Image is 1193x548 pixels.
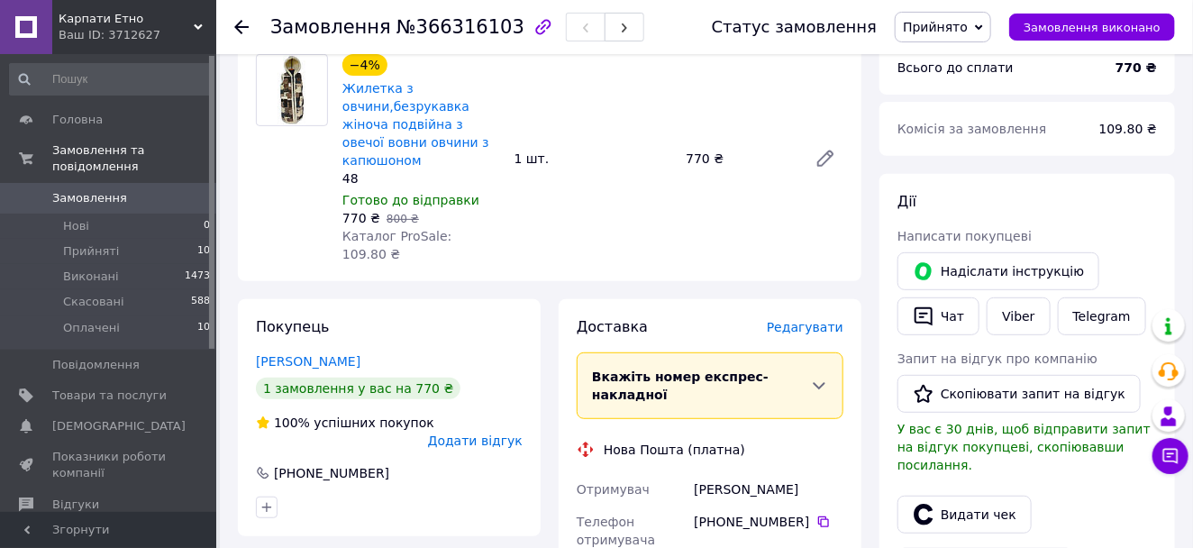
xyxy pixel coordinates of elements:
span: Товари та послуги [52,388,167,404]
span: Замовлення та повідомлення [52,142,216,175]
span: 588 [191,294,210,310]
div: успішних покупок [256,414,434,432]
a: Жилетка з овчини,безрукавка жіноча подвійна з овечої вовни овчини з капюшоном [342,81,489,168]
span: 1473 [185,269,210,285]
a: Viber [987,297,1050,335]
a: Telegram [1058,297,1146,335]
span: 10 [197,320,210,336]
span: Повідомлення [52,357,140,373]
span: У вас є 30 днів, щоб відправити запит на відгук покупцеві, скопіювавши посилання. [897,422,1151,472]
div: Статус замовлення [712,18,878,36]
b: 770 ₴ [1116,60,1157,75]
span: Покупець [256,318,330,335]
span: Комісія за замовлення [897,122,1047,136]
span: Телефон отримувача [577,515,655,547]
span: 100% [274,416,310,430]
span: Написати покупцеві [897,229,1032,243]
span: Скасовані [63,294,124,310]
div: Повернутися назад [234,18,249,36]
span: Нові [63,218,89,234]
button: Чат з покупцем [1152,438,1188,474]
span: Вкажіть номер експрес-накладної [592,370,769,402]
span: Відгуки [52,497,99,513]
span: Оплачені [63,320,120,336]
span: Редагувати [767,320,843,334]
div: Нова Пошта (платна) [599,441,750,459]
button: Надіслати інструкцію [897,252,1099,290]
div: [PERSON_NAME] [690,473,847,506]
span: Дії [897,193,916,210]
span: Готово до відправки [342,193,479,207]
span: Головна [52,112,103,128]
span: Доставка [577,318,648,335]
span: Отримувач [577,482,650,497]
span: 109.80 ₴ [1099,122,1157,136]
button: Чат [897,297,979,335]
div: 770 ₴ [678,146,800,171]
span: 0 [204,218,210,234]
span: Виконані [63,269,119,285]
span: Прийняті [63,243,119,260]
span: Замовлення [270,16,391,38]
div: 1 замовлення у вас на 770 ₴ [256,378,460,399]
span: Прийнято [903,20,968,34]
span: Каталог ProSale: 109.80 ₴ [342,229,451,261]
span: Показники роботи компанії [52,449,167,481]
span: №366316103 [396,16,524,38]
span: Замовлення [52,190,127,206]
span: Замовлення виконано [1024,21,1161,34]
div: [PHONE_NUMBER] [694,513,843,531]
span: 800 ₴ [387,213,419,225]
span: Карпати Етно [59,11,194,27]
div: Ваш ID: 3712627 [59,27,216,43]
div: 48 [342,169,500,187]
button: Скопіювати запит на відгук [897,375,1141,413]
button: Замовлення виконано [1009,14,1175,41]
img: Жилетка з овчини,безрукавка жіноча подвійна з овечої вовни овчини з капюшоном [278,55,307,125]
input: Пошук [9,63,212,96]
span: 770 ₴ [342,211,380,225]
span: Додати відгук [428,434,523,448]
a: [PERSON_NAME] [256,354,360,369]
button: Видати чек [897,496,1032,534]
a: Редагувати [807,141,843,177]
div: [PHONE_NUMBER] [272,464,391,482]
div: 1 шт. [507,146,679,171]
span: [DEMOGRAPHIC_DATA] [52,418,186,434]
div: −4% [342,54,387,76]
span: 10 [197,243,210,260]
span: Запит на відгук про компанію [897,352,1097,366]
span: Всього до сплати [897,60,1014,75]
